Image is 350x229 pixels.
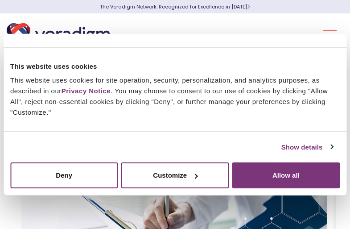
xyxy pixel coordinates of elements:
[10,75,340,118] div: This website uses cookies for site operation, security, personalization, and analytics purposes, ...
[121,162,229,188] button: Customize
[247,3,250,10] span: Learn More
[7,20,114,50] img: Veradigm logo
[100,3,250,10] a: The Veradigm Network: Recognized for Excellence in [DATE]Learn More
[62,87,111,95] a: Privacy Notice
[232,162,340,188] button: Allow all
[10,61,340,71] div: This website uses cookies
[323,23,337,46] button: Toggle Navigation Menu
[281,142,333,152] a: Show details
[10,162,118,188] button: Deny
